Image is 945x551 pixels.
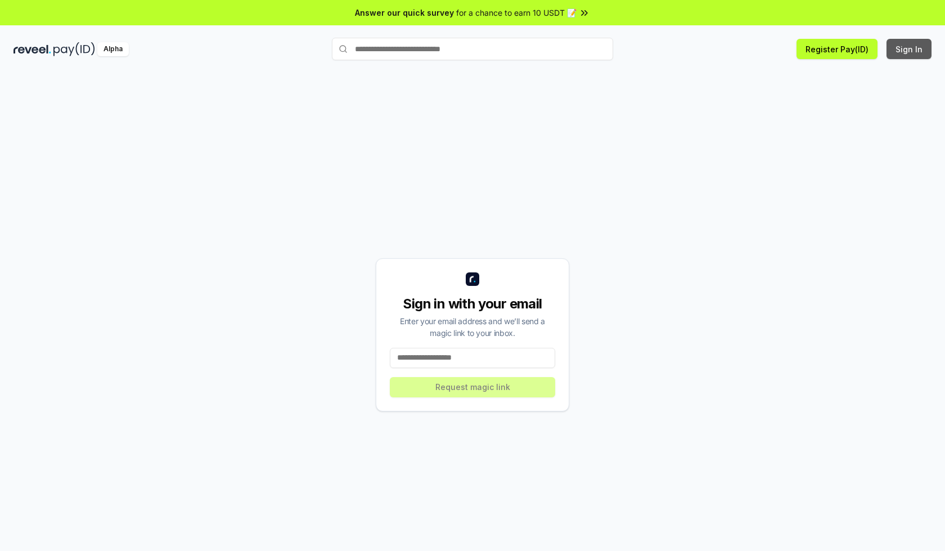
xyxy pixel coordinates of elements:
button: Register Pay(ID) [796,39,877,59]
div: Enter your email address and we’ll send a magic link to your inbox. [390,315,555,339]
span: for a chance to earn 10 USDT 📝 [456,7,577,19]
div: Alpha [97,42,129,56]
button: Sign In [886,39,931,59]
img: pay_id [53,42,95,56]
img: reveel_dark [13,42,51,56]
div: Sign in with your email [390,295,555,313]
span: Answer our quick survey [355,7,454,19]
img: logo_small [466,272,479,286]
